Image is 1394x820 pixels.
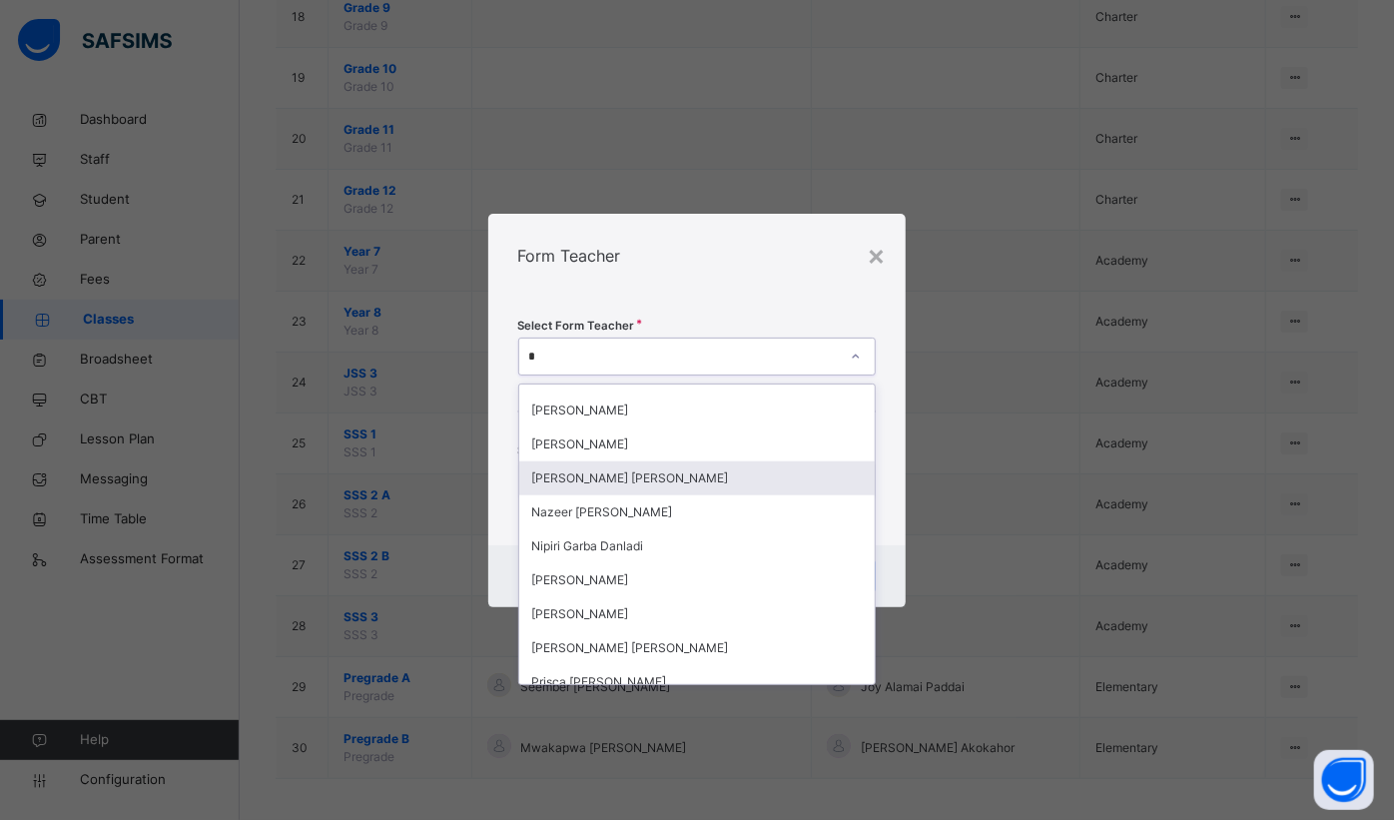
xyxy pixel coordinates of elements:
div: [PERSON_NAME] [PERSON_NAME] [519,631,876,665]
div: Nazeer [PERSON_NAME] [519,495,876,529]
span: Form Teacher [518,246,621,266]
span: Select Form Teacher [518,318,635,335]
div: [PERSON_NAME] [519,427,876,461]
div: × [867,234,886,276]
div: [PERSON_NAME] [PERSON_NAME] [519,461,876,495]
button: Open asap [1314,750,1374,810]
div: [PERSON_NAME] [519,597,876,631]
div: [PERSON_NAME] [519,563,876,597]
div: Prisca [PERSON_NAME] [519,665,876,699]
div: Nipiri Garba Danladi [519,529,876,563]
div: [PERSON_NAME] [519,394,876,427]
